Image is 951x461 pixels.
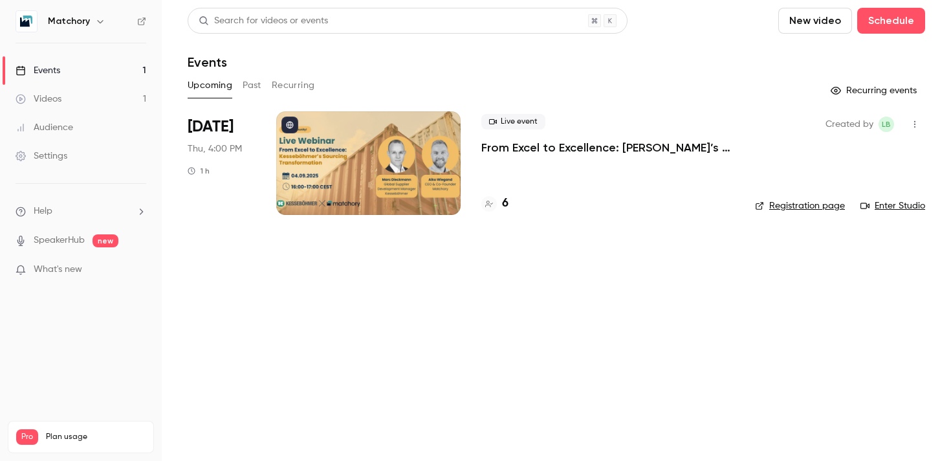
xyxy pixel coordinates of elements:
h4: 6 [502,195,508,212]
span: Plan usage [46,432,146,442]
div: Search for videos or events [199,14,328,28]
span: Thu, 4:00 PM [188,142,242,155]
h6: Matchory [48,15,90,28]
button: Schedule [857,8,925,34]
span: Live event [481,114,545,129]
div: 1 h [188,166,210,176]
span: What's new [34,263,82,276]
div: Videos [16,93,61,106]
button: Recurring events [825,80,925,101]
div: Settings [16,150,67,163]
a: Registration page [755,199,845,212]
button: Recurring [272,75,315,96]
div: Audience [16,121,73,134]
span: Created by [825,117,873,132]
a: From Excel to Excellence: [PERSON_NAME]’s Sourcing Transformation [481,140,734,155]
li: help-dropdown-opener [16,205,146,218]
span: new [93,234,118,247]
a: 6 [481,195,508,212]
h1: Events [188,54,227,70]
div: Sep 4 Thu, 4:00 PM (Europe/Berlin) [188,111,256,215]
button: Past [243,75,261,96]
span: Pro [16,429,38,445]
a: Enter Studio [860,199,925,212]
button: Upcoming [188,75,232,96]
img: Matchory [16,11,37,32]
span: [DATE] [188,117,234,137]
button: New video [778,8,852,34]
span: LB [882,117,891,132]
span: Laura Banciu [879,117,894,132]
a: SpeakerHub [34,234,85,247]
div: Events [16,64,60,77]
span: Help [34,205,52,218]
